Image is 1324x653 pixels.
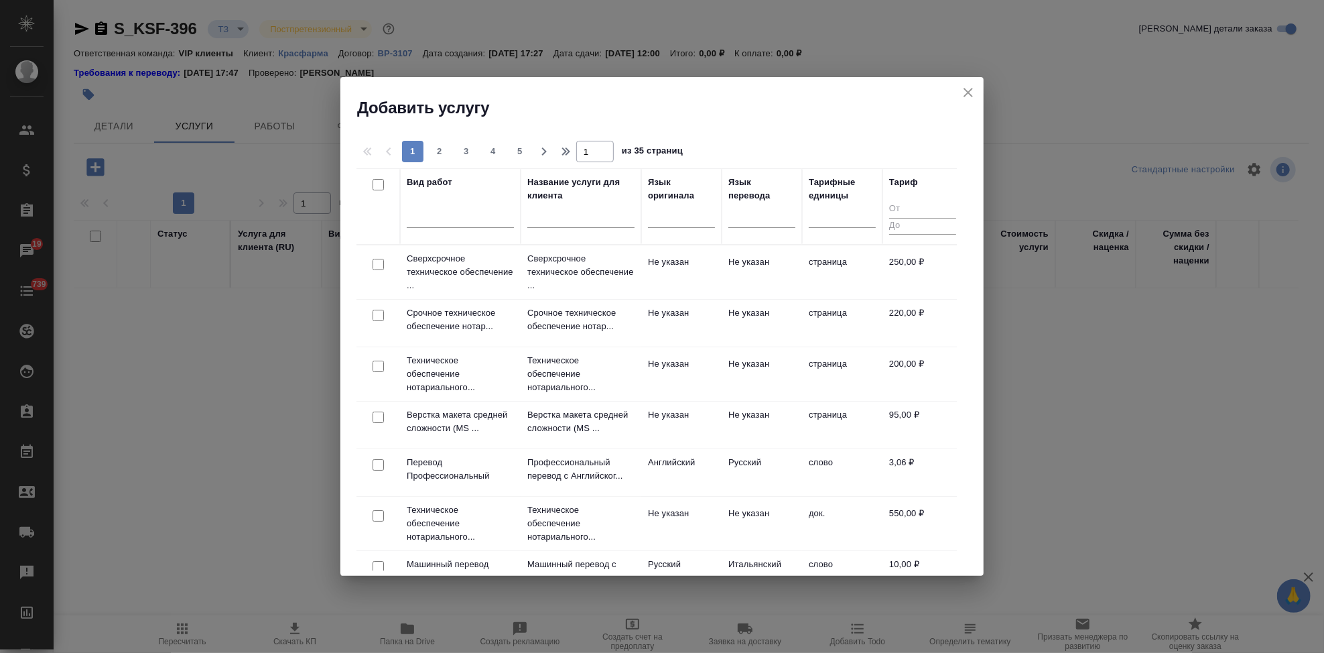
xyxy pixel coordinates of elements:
div: Название услуги для клиента [527,176,635,202]
td: слово [802,449,882,496]
td: Не указан [641,351,722,398]
span: 4 [482,145,504,158]
div: Тариф [889,176,918,189]
td: Русский [641,551,722,598]
p: Техническое обеспечение нотариального... [407,503,514,544]
td: Не указан [722,300,802,347]
td: страница [802,300,882,347]
p: Верстка макета средней сложности (MS ... [527,408,635,435]
td: слово [802,551,882,598]
td: Не указан [641,249,722,296]
button: 3 [456,141,477,162]
td: 10,00 ₽ [882,551,963,598]
p: Машинный перевод [407,558,514,571]
td: Не указан [722,249,802,296]
td: 220,00 ₽ [882,300,963,347]
span: 5 [509,145,531,158]
td: Английский [641,449,722,496]
td: Не указан [722,351,802,398]
td: Не указан [641,300,722,347]
td: 95,00 ₽ [882,402,963,449]
span: из 35 страниц [622,143,683,162]
h2: Добавить услугу [357,97,984,119]
p: Сверхсрочное техническое обеспечение ... [407,252,514,292]
td: Не указан [641,500,722,547]
button: close [958,82,978,103]
div: Язык перевода [728,176,795,202]
p: Перевод Профессиональный [407,456,514,483]
p: Срочное техническое обеспечение нотар... [407,306,514,333]
button: 4 [482,141,504,162]
p: Техническое обеспечение нотариального... [407,354,514,394]
input: До [889,218,956,235]
div: Тарифные единицы [809,176,876,202]
p: Срочное техническое обеспечение нотар... [527,306,635,333]
td: 200,00 ₽ [882,351,963,398]
span: 2 [429,145,450,158]
td: Итальянский [722,551,802,598]
p: Профессиональный перевод с Английског... [527,456,635,483]
button: 5 [509,141,531,162]
p: Техническое обеспечение нотариального... [527,503,635,544]
td: 250,00 ₽ [882,249,963,296]
td: док. [802,500,882,547]
td: страница [802,351,882,398]
td: страница [802,249,882,296]
td: Русский [722,449,802,496]
td: Не указан [722,500,802,547]
td: Не указан [722,402,802,449]
td: 3,06 ₽ [882,449,963,496]
input: От [889,201,956,218]
p: Машинный перевод с Русского на Италья... [527,558,635,585]
span: 3 [456,145,477,158]
p: Сверхсрочное техническое обеспечение ... [527,252,635,292]
p: Техническое обеспечение нотариального... [527,354,635,394]
td: страница [802,402,882,449]
td: 550,00 ₽ [882,500,963,547]
p: Верстка макета средней сложности (MS ... [407,408,514,435]
div: Вид работ [407,176,452,189]
td: Не указан [641,402,722,449]
div: Язык оригинала [648,176,715,202]
button: 2 [429,141,450,162]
